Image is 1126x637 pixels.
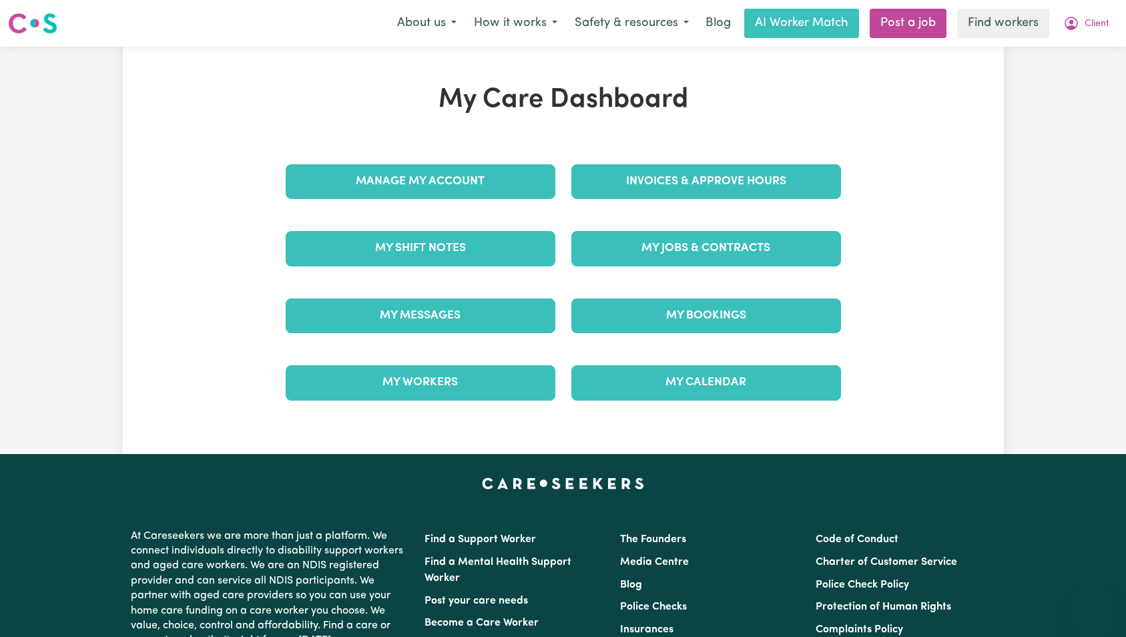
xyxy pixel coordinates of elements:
iframe: Button to launch messaging window [1073,584,1115,626]
button: My Account [1055,9,1118,37]
a: Complaints Policy [816,624,903,635]
img: Careseekers logo [8,11,57,35]
a: Invoices & Approve Hours [571,164,841,199]
a: Careseekers home page [482,478,644,489]
a: My Jobs & Contracts [571,231,841,266]
button: Safety & resources [566,9,697,37]
a: Blog [620,580,642,590]
a: My Shift Notes [286,231,555,266]
a: Find a Mental Health Support Worker [425,557,571,584]
a: Insurances [620,624,673,635]
a: Post a job [870,9,946,38]
a: My Workers [286,365,555,400]
a: Charter of Customer Service [816,557,957,568]
button: About us [388,9,465,37]
a: Become a Care Worker [425,618,539,628]
a: Police Checks [620,602,687,612]
a: Careseekers logo [8,8,57,39]
a: My Bookings [571,298,841,333]
a: Post your care needs [425,596,528,606]
a: AI Worker Match [744,9,859,38]
a: My Messages [286,298,555,333]
h1: My Care Dashboard [278,84,849,116]
a: Blog [697,9,739,38]
a: Code of Conduct [816,534,898,545]
a: The Founders [620,534,686,545]
a: Protection of Human Rights [816,602,951,612]
a: Find workers [957,9,1049,38]
a: Media Centre [620,557,689,568]
a: Police Check Policy [816,580,909,590]
a: My Calendar [571,365,841,400]
span: Client [1085,17,1109,31]
a: Manage My Account [286,164,555,199]
a: Find a Support Worker [425,534,536,545]
button: How it works [465,9,566,37]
